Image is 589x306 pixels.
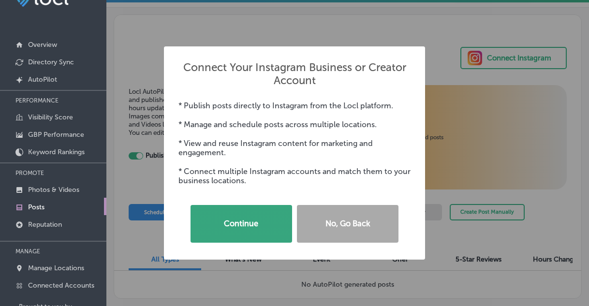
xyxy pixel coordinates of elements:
p: * Manage and schedule posts across multiple locations. [178,120,411,129]
p: Keyword Rankings [28,148,85,156]
p: * Publish posts directly to Instagram from the Locl platform. [178,101,411,110]
p: AutoPilot [28,75,57,84]
p: Overview [28,41,57,49]
h2: Connect Your Instagram Business or Creator Account [178,61,411,87]
p: GBP Performance [28,131,84,139]
p: Manage Locations [28,264,84,272]
p: Photos & Videos [28,186,79,194]
button: Continue [191,205,292,243]
p: Posts [28,203,44,211]
p: * View and reuse Instagram content for marketing and engagement. [178,139,411,157]
button: No, Go Back [297,205,398,243]
p: Reputation [28,220,62,229]
p: Connected Accounts [28,281,94,290]
p: * Connect multiple Instagram accounts and match them to your business locations. [178,167,411,185]
p: Directory Sync [28,58,74,66]
p: Visibility Score [28,113,73,121]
